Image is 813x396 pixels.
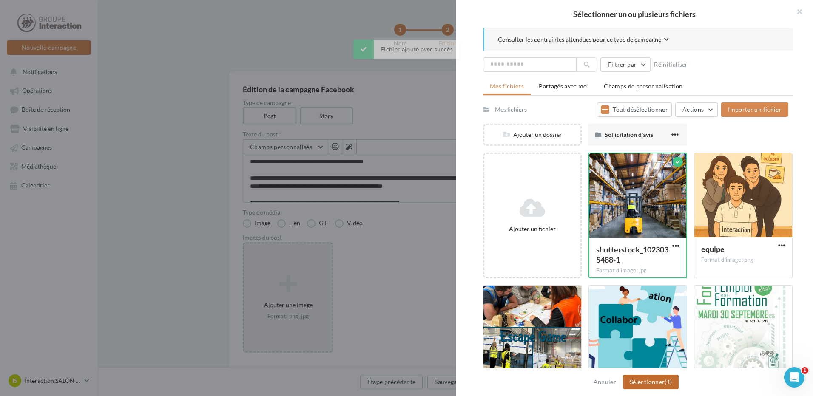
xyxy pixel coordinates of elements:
button: Tout désélectionner [597,102,672,117]
span: 1 [802,367,808,374]
span: Mes fichiers [490,82,524,90]
iframe: Intercom live chat [784,367,804,388]
span: Sollicitation d'avis [605,131,653,138]
button: Réinitialiser [651,59,691,70]
div: Format d'image: jpg [596,267,679,274]
button: Annuler [590,377,620,387]
span: Champs de personnalisation [604,82,682,90]
span: equipe [701,244,725,254]
div: Ajouter un dossier [484,130,580,139]
div: Mes fichiers [495,105,527,114]
div: Format d'image: png [701,256,785,264]
h2: Sélectionner un ou plusieurs fichiers [469,10,799,18]
div: Ajouter un fichier [488,225,577,233]
span: shutterstock_1023035488-1 [596,245,668,264]
span: (1) [665,378,672,385]
button: Actions [675,102,718,117]
button: Consulter les contraintes attendues pour ce type de campagne [498,35,669,45]
button: Sélectionner(1) [623,375,679,389]
span: Consulter les contraintes attendues pour ce type de campagne [498,35,661,44]
button: Filtrer par [600,57,651,72]
div: Fichier ajouté avec succès [353,40,460,59]
button: Importer un fichier [721,102,788,117]
span: Actions [682,106,704,113]
span: Importer un fichier [728,106,782,113]
span: Partagés avec moi [539,82,589,90]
